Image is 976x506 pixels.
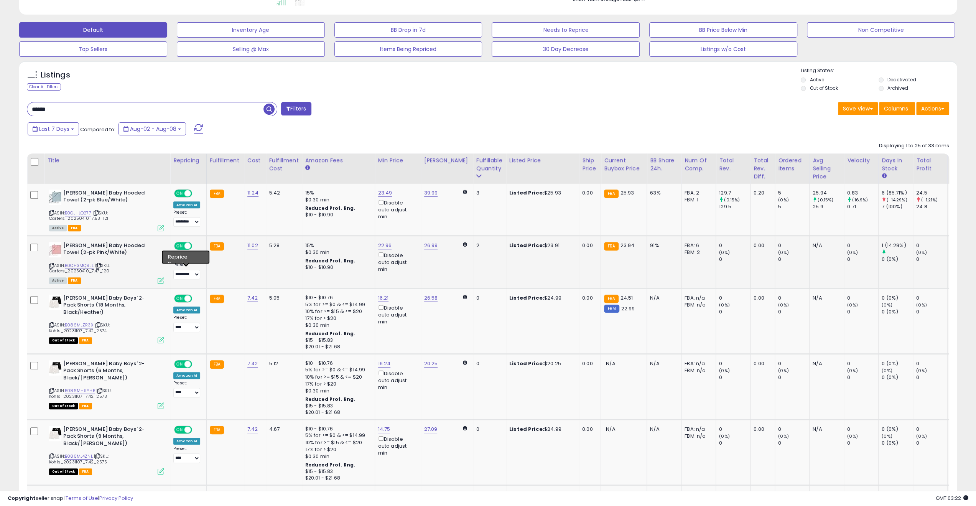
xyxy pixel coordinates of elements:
[47,157,167,165] div: Title
[175,361,184,367] span: ON
[650,190,675,196] div: 63%
[509,294,544,302] b: Listed Price:
[778,302,789,308] small: (0%)
[813,190,844,196] div: 25.94
[847,242,878,249] div: 0
[719,190,750,196] div: 129.7
[882,256,913,263] div: 0 (0%)
[921,197,938,203] small: (-1.21%)
[191,295,203,302] span: OFF
[378,435,415,457] div: Disable auto adjust min
[509,295,573,302] div: $24.99
[778,190,809,196] div: 5
[424,294,438,302] a: 26.58
[476,360,500,367] div: 0
[882,295,913,302] div: 0 (0%)
[719,360,750,367] div: 0
[210,190,224,198] small: FBA
[916,360,947,367] div: 0
[778,433,789,439] small: (0%)
[49,468,78,475] span: All listings that are currently out of stock and unavailable for purchase on Amazon
[305,461,356,468] b: Reduced Prof. Rng.
[882,368,892,374] small: (0%)
[305,344,369,350] div: $20.01 - $21.68
[606,425,615,433] span: N/A
[621,305,635,312] span: 22.99
[801,67,957,74] p: Listing States:
[49,387,112,399] span: | SKU: Kohls_20231107_7.42_2573
[191,190,203,196] span: OFF
[19,22,167,38] button: Default
[378,157,418,165] div: Min Price
[509,190,573,196] div: $25.93
[247,242,258,249] a: 11.02
[620,294,633,302] span: 24.51
[191,242,203,249] span: OFF
[305,315,369,322] div: 17% for > $20
[49,453,109,465] span: | SKU: Kohls_20231107_7.42_2575
[269,295,296,302] div: 5.05
[476,190,500,196] div: 3
[754,360,769,367] div: 0.00
[269,426,296,433] div: 4.67
[685,360,710,367] div: FBA: n/a
[754,190,769,196] div: 0.20
[424,242,438,249] a: 26.99
[269,360,296,367] div: 5.12
[173,381,201,398] div: Preset:
[175,190,184,196] span: ON
[305,330,356,337] b: Reduced Prof. Rng.
[719,256,750,263] div: 0
[719,249,730,255] small: (0%)
[719,308,750,315] div: 0
[916,295,947,302] div: 0
[916,157,944,173] div: Total Profit
[847,426,878,433] div: 0
[378,198,415,221] div: Disable auto adjust min
[882,203,913,210] div: 7 (100%)
[173,315,201,332] div: Preset:
[847,433,858,439] small: (0%)
[305,387,369,394] div: $0.30 min
[887,76,916,83] label: Deactivated
[305,396,356,402] b: Reduced Prof. Rng.
[305,374,369,381] div: 10% for >= $15 & <= $20
[685,433,710,440] div: FBM: n/a
[476,242,500,249] div: 2
[305,295,369,301] div: $10 - $10.76
[916,190,947,196] div: 24.5
[247,425,258,433] a: 7.42
[305,264,369,271] div: $10 - $10.90
[65,322,93,328] a: B086MLZR3X
[65,387,95,394] a: B086MH9YHB
[476,426,500,433] div: 0
[719,368,730,374] small: (0%)
[813,203,844,210] div: 25.9
[49,295,61,310] img: 41ZS3OPA+ZL._SL40_.jpg
[509,425,544,433] b: Listed Price:
[49,426,164,474] div: ASIN:
[305,257,356,264] b: Reduced Prof. Rng.
[916,242,947,249] div: 0
[305,212,369,218] div: $10 - $10.90
[175,242,184,249] span: ON
[378,189,392,197] a: 23.49
[210,360,224,369] small: FBA
[378,294,389,302] a: 16.21
[724,197,740,203] small: (0.15%)
[810,85,838,91] label: Out of Stock
[916,203,947,210] div: 24.8
[49,242,164,283] div: ASIN:
[424,425,438,433] a: 27.09
[847,249,858,255] small: (0%)
[424,360,438,368] a: 20.25
[916,426,947,433] div: 0
[79,337,92,344] span: FBA
[847,302,858,308] small: (0%)
[719,426,750,433] div: 0
[305,196,369,203] div: $0.30 min
[63,295,156,318] b: [PERSON_NAME] Baby Boys' 2-Pack Shorts (18 Months, Black/Heather)
[173,157,203,165] div: Repricing
[305,366,369,373] div: 5% for >= $0 & <= $14.99
[191,361,203,367] span: OFF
